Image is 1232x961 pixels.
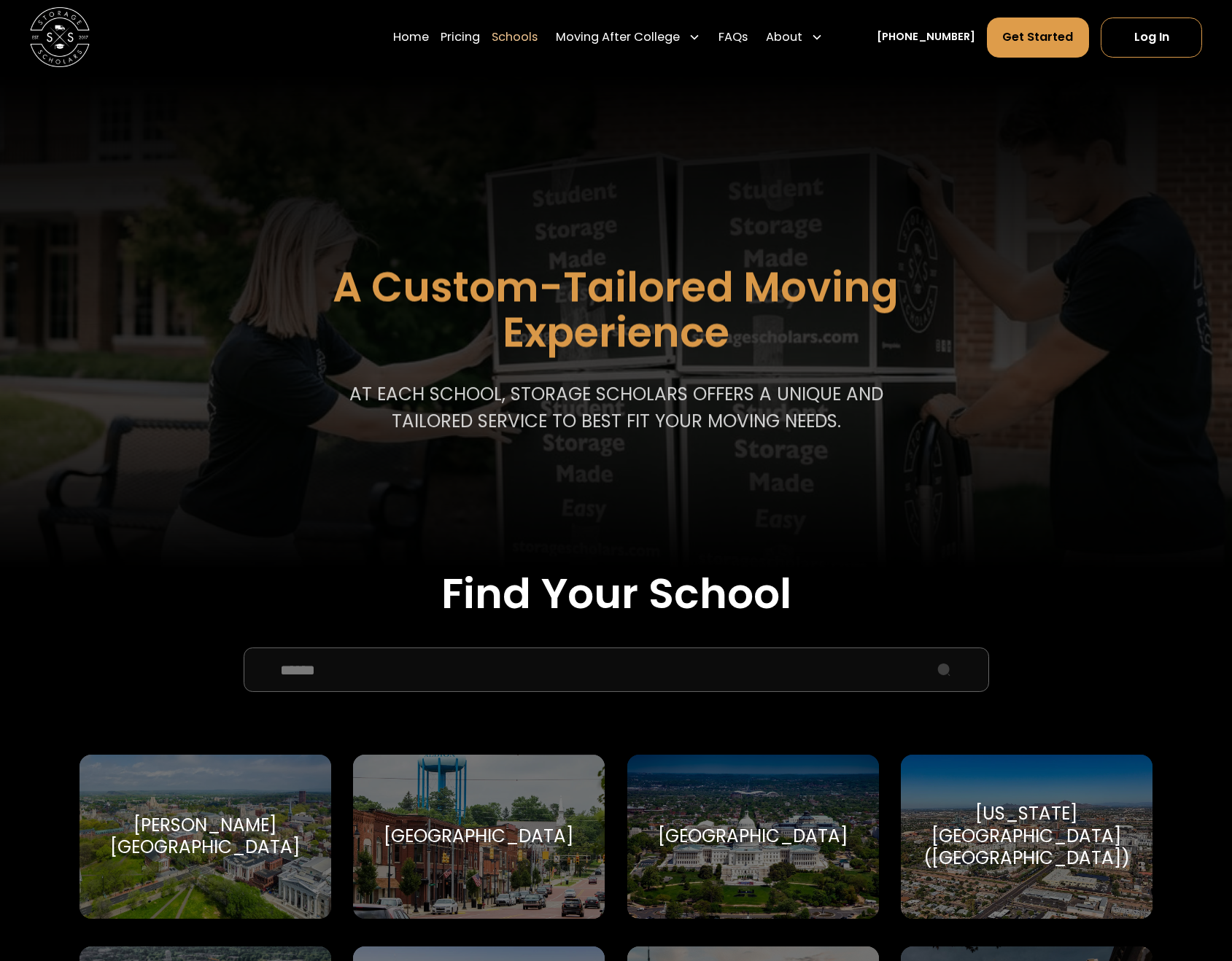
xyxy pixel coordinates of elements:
[658,825,848,848] div: [GEOGRAPHIC_DATA]
[1101,17,1202,58] a: Log In
[766,28,802,47] div: About
[80,755,331,919] a: Go to selected school
[556,28,680,47] div: Moving After College
[919,803,1135,870] div: [US_STATE][GEOGRAPHIC_DATA] ([GEOGRAPHIC_DATA])
[901,755,1152,919] a: Go to selected school
[258,265,974,355] h1: A Custom-Tailored Moving Experience
[492,16,538,58] a: Schools
[987,17,1089,58] a: Get Started
[97,814,313,859] div: [PERSON_NAME][GEOGRAPHIC_DATA]
[718,16,748,58] a: FAQs
[384,825,574,848] div: [GEOGRAPHIC_DATA]
[877,29,975,44] a: [PHONE_NUMBER]
[344,381,888,435] p: At each school, storage scholars offers a unique and tailored service to best fit your Moving needs.
[30,7,90,67] img: Storage Scholars main logo
[393,16,429,58] a: Home
[627,755,879,919] a: Go to selected school
[759,16,829,58] div: About
[550,16,707,58] div: Moving After College
[441,16,480,58] a: Pricing
[353,755,605,919] a: Go to selected school
[80,569,1152,619] h2: Find Your School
